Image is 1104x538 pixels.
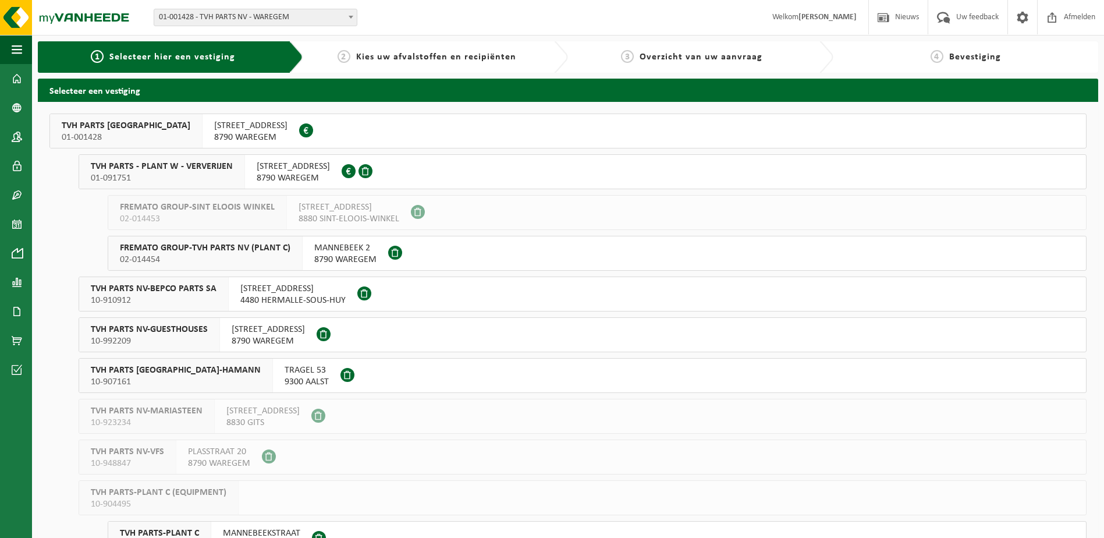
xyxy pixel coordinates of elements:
[214,132,287,143] span: 8790 WAREGEM
[621,50,634,63] span: 3
[188,458,250,469] span: 8790 WAREGEM
[257,172,330,184] span: 8790 WAREGEM
[79,317,1087,352] button: TVH PARTS NV-GUESTHOUSES 10-992209 [STREET_ADDRESS]8790 WAREGEM
[62,120,190,132] span: TVH PARTS [GEOGRAPHIC_DATA]
[798,13,857,22] strong: [PERSON_NAME]
[91,295,216,306] span: 10-910912
[91,405,203,417] span: TVH PARTS NV-MARIASTEEN
[49,114,1087,148] button: TVH PARTS [GEOGRAPHIC_DATA] 01-001428 [STREET_ADDRESS]8790 WAREGEM
[949,52,1001,62] span: Bevestiging
[931,50,943,63] span: 4
[91,283,216,295] span: TVH PARTS NV-BEPCO PARTS SA
[214,120,287,132] span: [STREET_ADDRESS]
[299,201,399,213] span: [STREET_ADDRESS]
[91,335,208,347] span: 10-992209
[38,79,1098,101] h2: Selecteer een vestiging
[91,446,164,458] span: TVH PARTS NV-VFS
[91,376,261,388] span: 10-907161
[154,9,357,26] span: 01-001428 - TVH PARTS NV - WAREGEM
[338,50,350,63] span: 2
[108,236,1087,271] button: FREMATO GROUP-TVH PARTS NV (PLANT C) 02-014454 MANNEBEEK 28790 WAREGEM
[91,172,233,184] span: 01-091751
[226,405,300,417] span: [STREET_ADDRESS]
[232,324,305,335] span: [STREET_ADDRESS]
[188,446,250,458] span: PLASSTRAAT 20
[91,417,203,429] span: 10-923234
[299,213,399,225] span: 8880 SINT-ELOOIS-WINKEL
[91,50,104,63] span: 1
[62,132,190,143] span: 01-001428
[120,242,290,254] span: FREMATO GROUP-TVH PARTS NV (PLANT C)
[79,154,1087,189] button: TVH PARTS - PLANT W - VERVERIJEN 01-091751 [STREET_ADDRESS]8790 WAREGEM
[91,458,164,469] span: 10-948847
[109,52,235,62] span: Selecteer hier een vestiging
[285,364,329,376] span: TRAGEL 53
[91,498,226,510] span: 10-904495
[91,324,208,335] span: TVH PARTS NV-GUESTHOUSES
[226,417,300,429] span: 8830 GITS
[640,52,762,62] span: Overzicht van uw aanvraag
[240,295,346,306] span: 4480 HERMALLE-SOUS-HUY
[120,201,275,213] span: FREMATO GROUP-SINT ELOOIS WINKEL
[91,487,226,498] span: TVH PARTS-PLANT C (EQUIPMENT)
[91,364,261,376] span: TVH PARTS [GEOGRAPHIC_DATA]-HAMANN
[232,335,305,347] span: 8790 WAREGEM
[314,254,377,266] span: 8790 WAREGEM
[79,358,1087,393] button: TVH PARTS [GEOGRAPHIC_DATA]-HAMANN 10-907161 TRAGEL 539300 AALST
[240,283,346,295] span: [STREET_ADDRESS]
[356,52,516,62] span: Kies uw afvalstoffen en recipiënten
[257,161,330,172] span: [STREET_ADDRESS]
[91,161,233,172] span: TVH PARTS - PLANT W - VERVERIJEN
[314,242,377,254] span: MANNEBEEK 2
[79,277,1087,312] button: TVH PARTS NV-BEPCO PARTS SA 10-910912 [STREET_ADDRESS]4480 HERMALLE-SOUS-HUY
[120,213,275,225] span: 02-014453
[120,254,290,266] span: 02-014454
[285,376,329,388] span: 9300 AALST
